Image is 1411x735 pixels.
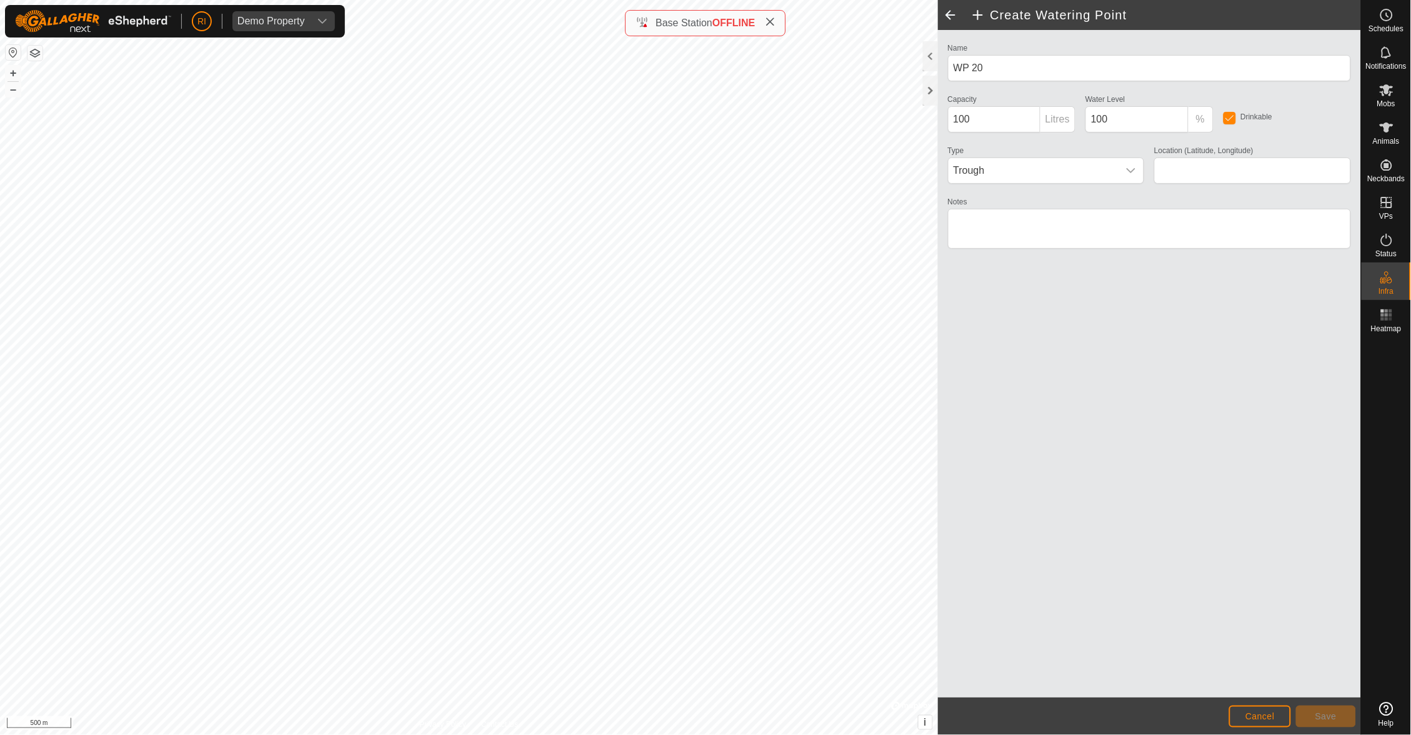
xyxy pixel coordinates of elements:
[1371,325,1402,332] span: Heatmap
[948,94,977,105] label: Capacity
[1229,706,1291,727] button: Cancel
[27,46,42,61] button: Map Layers
[970,7,1361,22] h2: Create Watering Point
[1085,106,1188,132] input: 0
[948,145,964,156] label: Type
[232,11,310,31] span: Demo Property
[1040,106,1075,132] p-inputgroup-addon: Litres
[310,11,335,31] div: dropdown trigger
[1377,100,1395,107] span: Mobs
[1379,719,1394,727] span: Help
[15,10,171,32] img: Gallagher Logo
[1085,94,1125,105] label: Water Level
[656,17,712,28] span: Base Station
[919,716,932,729] button: i
[948,196,967,207] label: Notes
[6,82,21,97] button: –
[481,719,518,730] a: Contact Us
[1379,212,1393,220] span: VPs
[1373,137,1400,145] span: Animals
[1119,158,1144,183] div: dropdown trigger
[1154,145,1254,156] label: Location (Latitude, Longitude)
[6,45,21,60] button: Reset Map
[419,719,466,730] a: Privacy Policy
[1241,113,1273,121] label: Drinkable
[197,15,206,28] span: RI
[1369,25,1404,32] span: Schedules
[712,17,755,28] span: OFFLINE
[948,42,968,54] label: Name
[949,158,1119,183] span: Trough
[1375,250,1397,257] span: Status
[924,717,926,727] span: i
[1367,175,1405,182] span: Neckbands
[1315,711,1337,721] span: Save
[1362,697,1411,732] a: Help
[1245,711,1275,721] span: Cancel
[1366,62,1407,70] span: Notifications
[1296,706,1356,727] button: Save
[1189,106,1214,132] p-inputgroup-addon: %
[1379,287,1394,295] span: Infra
[237,16,305,26] div: Demo Property
[6,66,21,81] button: +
